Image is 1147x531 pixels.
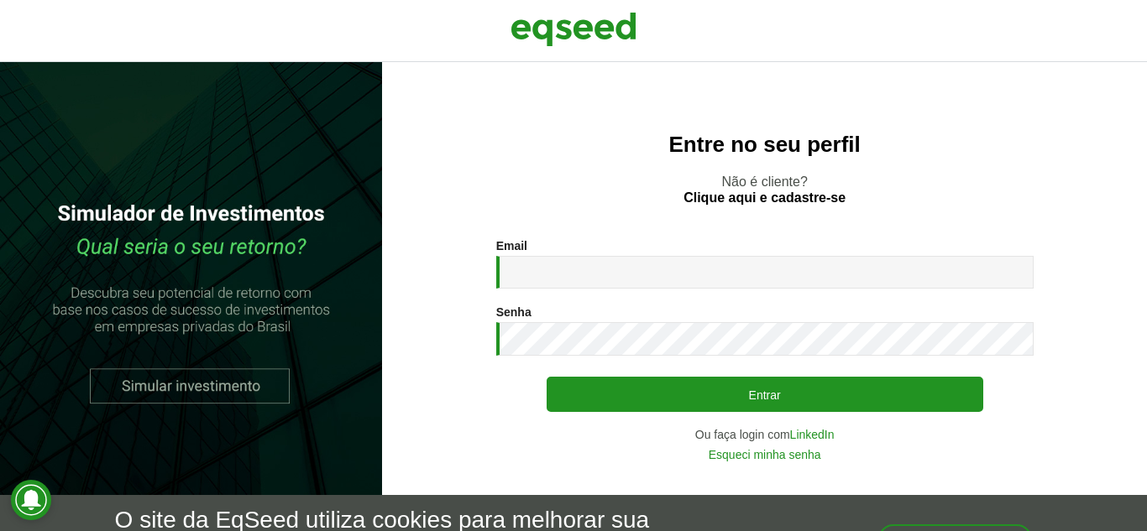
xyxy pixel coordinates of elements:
[496,429,1034,440] div: Ou faça login com
[416,174,1113,206] p: Não é cliente?
[790,429,835,440] a: LinkedIn
[547,377,983,412] button: Entrar
[496,306,532,318] label: Senha
[511,8,636,50] img: EqSeed Logo
[683,191,846,205] a: Clique aqui e cadastre-se
[709,449,821,461] a: Esqueci minha senha
[496,240,527,252] label: Email
[416,133,1113,157] h2: Entre no seu perfil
